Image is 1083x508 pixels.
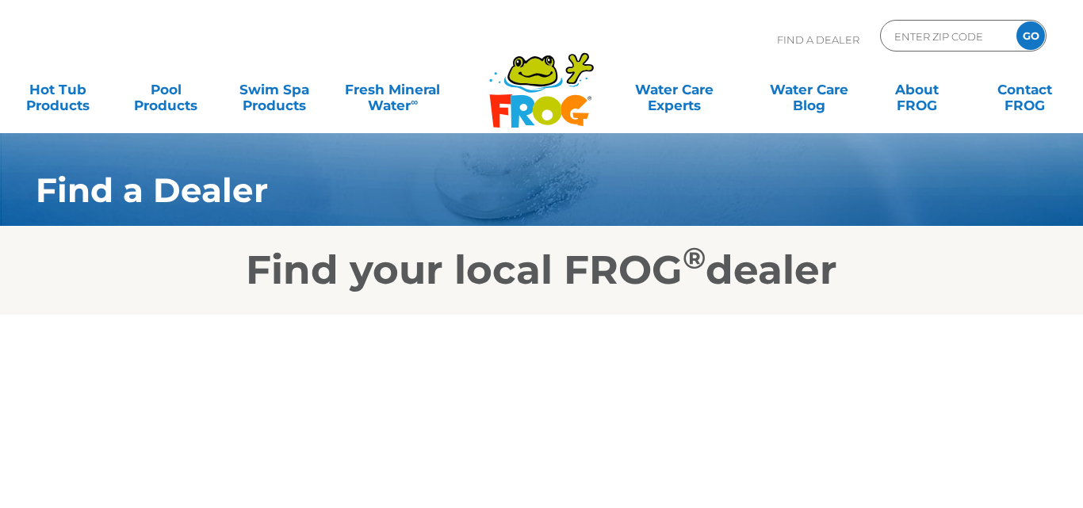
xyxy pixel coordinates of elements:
[232,74,316,105] a: Swim SpaProducts
[480,32,603,128] img: Frog Products Logo
[983,74,1067,105] a: ContactFROG
[124,74,208,105] a: PoolProducts
[606,74,742,105] a: Water CareExperts
[1016,21,1045,50] input: GO
[411,96,418,108] sup: ∞
[36,171,965,209] h1: Find a Dealer
[875,74,959,105] a: AboutFROG
[12,246,1071,294] h2: Find your local FROG dealer
[340,74,446,105] a: Fresh MineralWater∞
[767,74,851,105] a: Water CareBlog
[777,20,859,59] p: Find A Dealer
[16,74,100,105] a: Hot TubProducts
[683,240,706,276] sup: ®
